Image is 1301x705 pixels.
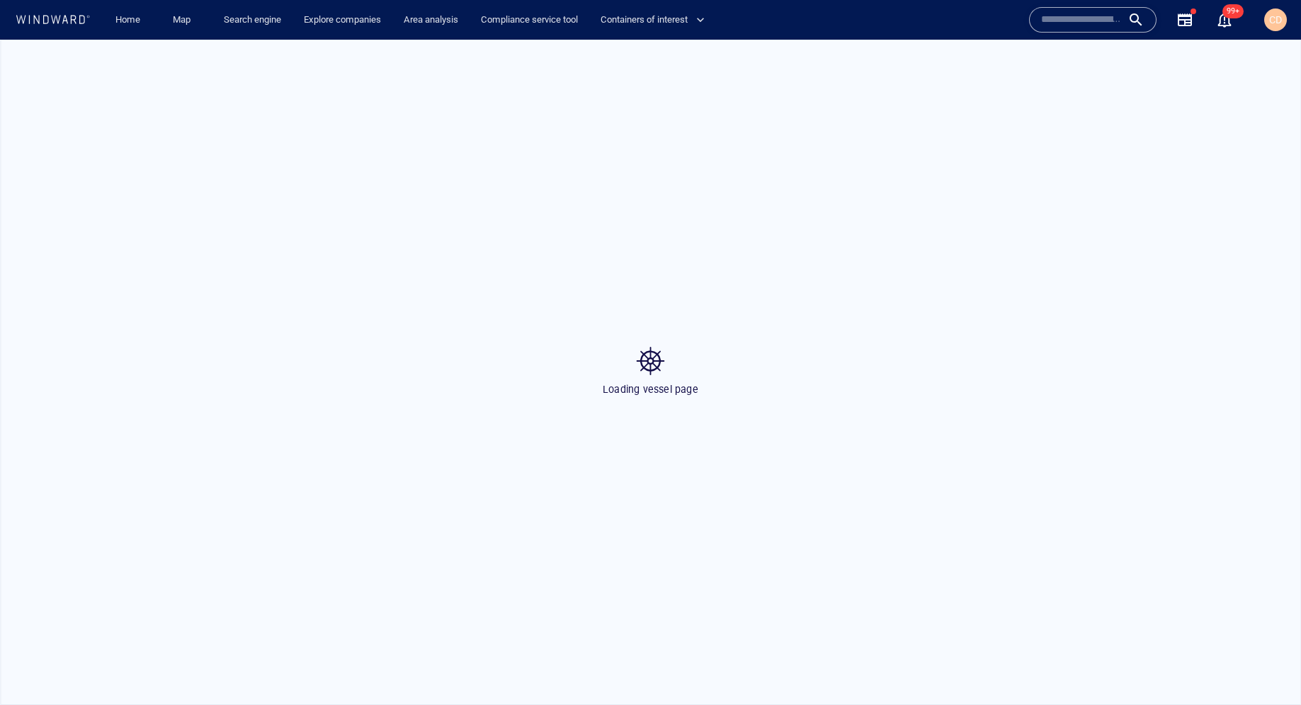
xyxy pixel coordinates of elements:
[1213,8,1236,31] a: 99+
[105,8,150,33] button: Home
[1222,4,1244,18] span: 99+
[1261,6,1290,34] button: CD
[475,8,584,33] a: Compliance service tool
[603,381,698,398] p: Loading vessel page
[110,8,146,33] a: Home
[1241,641,1290,694] iframe: Chat
[1216,11,1233,28] div: Notification center
[595,8,717,33] button: Containers of interest
[298,8,387,33] a: Explore companies
[218,8,287,33] a: Search engine
[601,12,705,28] span: Containers of interest
[161,8,207,33] button: Map
[398,8,464,33] a: Area analysis
[1216,11,1233,28] button: 99+
[1269,14,1282,25] span: CD
[167,8,201,33] a: Map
